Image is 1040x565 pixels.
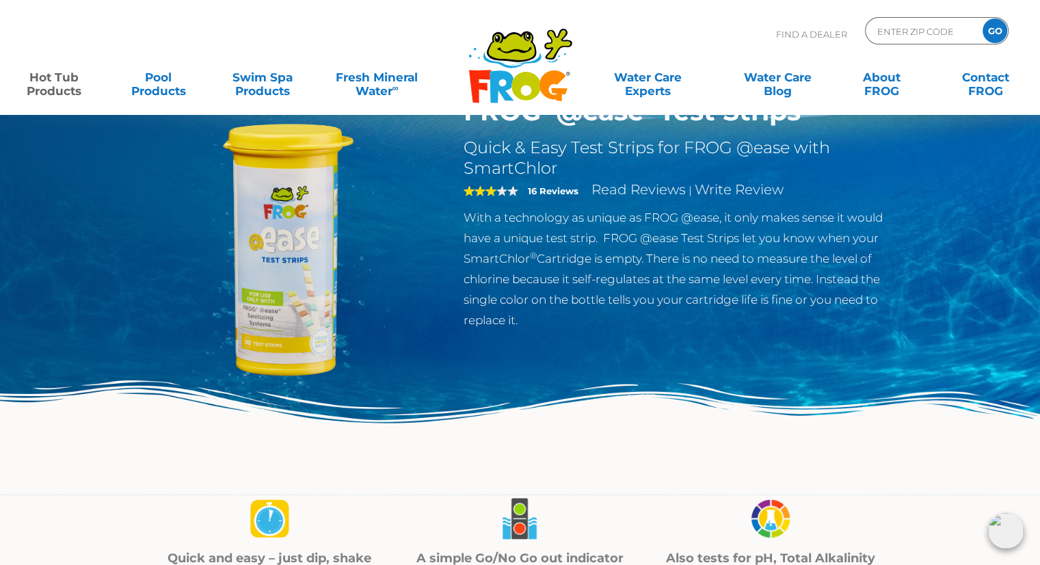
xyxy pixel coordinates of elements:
[988,513,1024,549] img: openIcon
[689,184,692,197] span: |
[528,185,578,196] strong: 16 Reviews
[222,64,303,91] a: Swim SpaProducts
[983,18,1007,43] input: GO
[695,181,784,198] a: Write Review
[464,137,910,179] h2: Quick & Easy Test Strips for FROG @ease with SmartChlor
[876,21,968,41] input: Zip Code Form
[131,96,444,409] img: FROG-@ease-TS-Bottle.png
[496,495,544,543] img: FROG @ease test strips-02
[118,64,198,91] a: PoolProducts
[776,17,847,51] p: Find A Dealer
[591,181,686,198] a: Read Reviews
[644,92,659,116] sup: ®
[464,185,496,196] span: 3
[392,83,398,93] sup: ∞
[326,64,427,91] a: Fresh MineralWater∞
[841,64,922,91] a: AboutFROG
[14,64,94,91] a: Hot TubProducts
[747,495,795,543] img: FROG @ease test strips-03
[737,64,818,91] a: Water CareBlog
[245,495,293,543] img: FROG @ease test strips-01
[464,207,910,330] p: With a technology as unique as FROG @ease, it only makes sense it would have a unique test strip....
[946,64,1026,91] a: ContactFROG
[530,250,537,261] sup: ®
[582,64,714,91] a: Water CareExperts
